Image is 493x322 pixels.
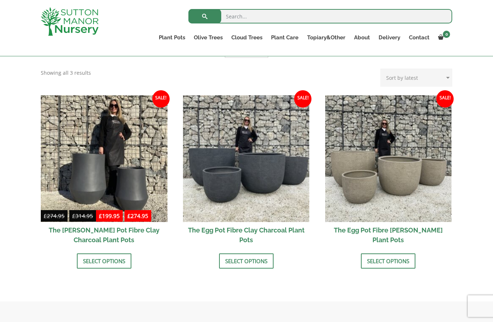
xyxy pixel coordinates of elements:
[99,212,102,219] span: £
[41,222,167,248] h2: The [PERSON_NAME] Pot Fibre Clay Charcoal Plant Pots
[227,32,267,43] a: Cloud Trees
[443,31,450,38] span: 0
[44,212,65,219] bdi: 274.95
[361,253,415,269] a: Select options for “The Egg Pot Fibre Clay Champagne Plant Pots”
[41,69,91,77] p: Showing all 3 results
[77,253,131,269] a: Select options for “The Bien Hoa Pot Fibre Clay Charcoal Plant Pots”
[183,95,310,248] a: Sale! The Egg Pot Fibre Clay Charcoal Plant Pots
[303,32,350,43] a: Topiary&Other
[325,95,452,222] img: The Egg Pot Fibre Clay Champagne Plant Pots
[41,95,167,248] a: Sale! £274.95-£314.95 £199.95-£274.95 The [PERSON_NAME] Pot Fibre Clay Charcoal Plant Pots
[434,32,452,43] a: 0
[405,32,434,43] a: Contact
[294,90,311,108] span: Sale!
[374,32,405,43] a: Delivery
[152,90,170,108] span: Sale!
[96,212,151,222] ins: -
[189,32,227,43] a: Olive Trees
[325,222,452,248] h2: The Egg Pot Fibre [PERSON_NAME] Plant Pots
[380,69,452,87] select: Shop order
[41,95,167,222] img: The Bien Hoa Pot Fibre Clay Charcoal Plant Pots
[44,212,47,219] span: £
[127,212,148,219] bdi: 274.95
[219,253,274,269] a: Select options for “The Egg Pot Fibre Clay Charcoal Plant Pots”
[72,212,75,219] span: £
[127,212,131,219] span: £
[99,212,120,219] bdi: 199.95
[188,9,452,23] input: Search...
[154,32,189,43] a: Plant Pots
[183,222,310,248] h2: The Egg Pot Fibre Clay Charcoal Plant Pots
[436,90,454,108] span: Sale!
[183,95,310,222] img: The Egg Pot Fibre Clay Charcoal Plant Pots
[72,212,93,219] bdi: 314.95
[41,212,96,222] del: -
[267,32,303,43] a: Plant Care
[41,7,99,36] img: logo
[325,95,452,248] a: Sale! The Egg Pot Fibre [PERSON_NAME] Plant Pots
[350,32,374,43] a: About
